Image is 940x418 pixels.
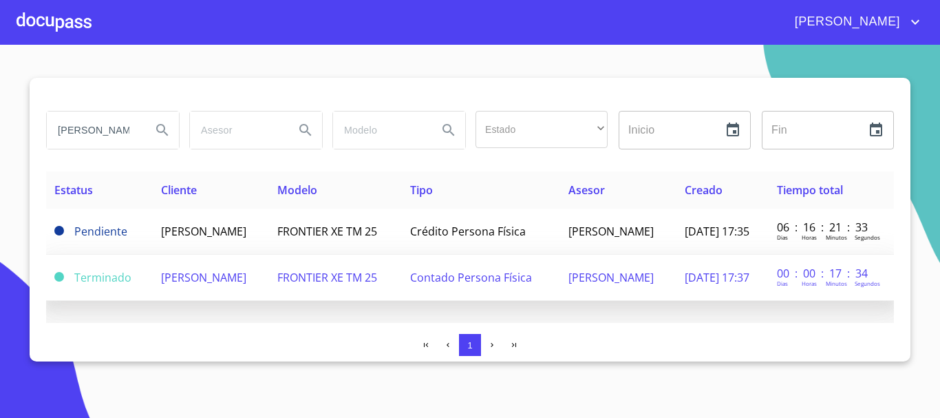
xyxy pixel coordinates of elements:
[777,182,843,198] span: Tiempo total
[568,224,654,239] span: [PERSON_NAME]
[47,112,140,149] input: search
[54,182,93,198] span: Estatus
[685,182,723,198] span: Creado
[190,112,284,149] input: search
[476,111,608,148] div: ​
[777,220,870,235] p: 06 : 16 : 21 : 33
[161,270,246,285] span: [PERSON_NAME]
[459,334,481,356] button: 1
[826,280,847,287] p: Minutos
[54,272,64,282] span: Terminado
[777,233,788,241] p: Dias
[784,11,907,33] span: [PERSON_NAME]
[74,224,127,239] span: Pendiente
[410,224,526,239] span: Crédito Persona Física
[467,340,472,351] span: 1
[784,11,923,33] button: account of current user
[826,233,847,241] p: Minutos
[54,226,64,236] span: Pendiente
[74,270,131,285] span: Terminado
[685,270,749,285] span: [DATE] 17:37
[277,270,377,285] span: FRONTIER XE TM 25
[432,114,465,147] button: Search
[289,114,322,147] button: Search
[568,270,654,285] span: [PERSON_NAME]
[855,233,880,241] p: Segundos
[161,224,246,239] span: [PERSON_NAME]
[277,182,317,198] span: Modelo
[777,280,788,287] p: Dias
[568,182,605,198] span: Asesor
[161,182,197,198] span: Cliente
[685,224,749,239] span: [DATE] 17:35
[410,270,532,285] span: Contado Persona Física
[802,233,817,241] p: Horas
[333,112,427,149] input: search
[277,224,377,239] span: FRONTIER XE TM 25
[802,280,817,287] p: Horas
[410,182,433,198] span: Tipo
[146,114,179,147] button: Search
[855,280,880,287] p: Segundos
[777,266,870,281] p: 00 : 00 : 17 : 34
